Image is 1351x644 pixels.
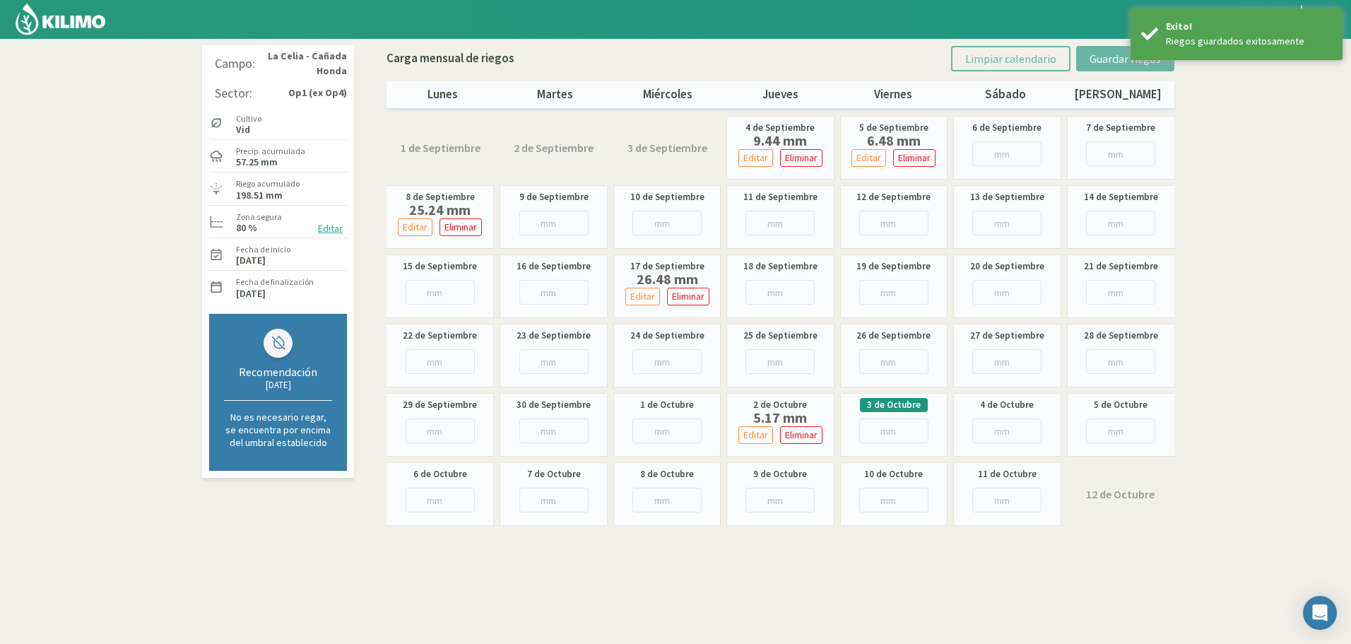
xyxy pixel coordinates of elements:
[893,149,936,167] button: Eliminar
[632,488,702,513] input: mm
[255,49,347,79] strong: La Celia - Cañada Honda
[743,427,768,443] p: Editar
[972,141,1042,166] input: mm
[738,149,773,167] button: Editar
[856,190,931,204] label: 12 de Septiembre
[1086,280,1155,305] input: mm
[970,329,1044,343] label: 27 de Septiembre
[640,467,694,481] label: 8 de Octubre
[401,139,480,156] label: 1 de Septiembre
[406,280,475,305] input: mm
[1166,19,1332,34] div: Exito!
[859,418,928,443] input: mm
[743,190,818,204] label: 11 de Septiembre
[519,488,589,513] input: mm
[14,2,107,36] img: Kilimo
[1094,398,1148,412] label: 5 de Octubre
[519,280,589,305] input: mm
[236,256,266,265] label: [DATE]
[625,288,660,305] button: Editar
[630,259,704,274] label: 17 de Septiembre
[1090,52,1161,66] span: Guardar riegos
[406,488,475,513] input: mm
[970,259,1044,274] label: 20 de Septiembre
[1084,190,1158,204] label: 14 de Septiembre
[236,243,290,256] label: Fecha de inicio
[630,329,704,343] label: 24 de Septiembre
[406,349,475,374] input: mm
[864,467,923,481] label: 10 de Octubre
[236,112,261,125] label: Cultivo
[1086,418,1155,443] input: mm
[517,259,591,274] label: 16 de Septiembre
[632,418,702,443] input: mm
[224,411,332,449] p: No es necesario regar, se encuentra por encima del umbral establecido
[403,398,477,412] label: 29 de Septiembre
[406,190,475,204] label: 8 de Septiembre
[413,467,467,481] label: 6 de Octubre
[403,259,477,274] label: 15 de Septiembre
[236,145,305,158] label: Precip. acumulada
[972,121,1042,135] label: 6 de Septiembre
[398,218,432,236] button: Editar
[949,86,1061,104] p: sábado
[753,467,807,481] label: 9 de Octubre
[517,398,591,412] label: 30 de Septiembre
[215,86,252,100] div: Sector:
[785,427,818,443] p: Eliminar
[519,418,589,443] input: mm
[236,223,257,233] label: 80 %
[627,139,707,156] label: 3 de Septiembre
[856,150,881,166] p: Editar
[236,289,266,298] label: [DATE]
[898,150,931,166] p: Eliminar
[972,349,1042,374] input: mm
[236,158,278,167] label: 57.25 mm
[1062,86,1174,104] p: [PERSON_NAME]
[236,125,261,134] label: Vid
[1086,141,1155,166] input: mm
[236,191,283,200] label: 198.51 mm
[970,190,1044,204] label: 13 de Septiembre
[519,190,589,204] label: 9 de Septiembre
[403,329,477,343] label: 22 de Septiembre
[780,426,822,444] button: Eliminar
[965,52,1056,66] span: Limpiar calendario
[236,211,282,223] label: Zona segura
[1166,34,1332,49] div: Riegos guardados exitosamente
[630,190,704,204] label: 10 de Septiembre
[403,219,427,235] p: Editar
[972,488,1042,513] input: mm
[288,86,347,100] strong: Op1 (ex Op4)
[387,86,499,104] p: lunes
[406,418,475,443] input: mm
[724,86,837,104] p: jueves
[1086,486,1155,503] label: 12 de Octubre
[859,211,928,235] input: mm
[612,86,724,104] p: miércoles
[640,398,694,412] label: 1 de Octubre
[738,426,773,444] button: Editar
[1086,211,1155,235] input: mm
[672,288,704,305] p: Eliminar
[859,349,928,374] input: mm
[632,349,702,374] input: mm
[745,211,815,235] input: mm
[753,398,807,412] label: 2 de Octubre
[745,280,815,305] input: mm
[859,488,928,513] input: mm
[856,259,931,274] label: 19 de Septiembre
[851,149,886,167] button: Editar
[951,46,1070,71] button: Limpiar calendario
[1086,349,1155,374] input: mm
[1303,596,1337,630] div: Open Intercom Messenger
[519,349,589,374] input: mm
[215,57,255,71] div: Campo:
[236,276,314,288] label: Fecha de finalización
[978,467,1037,481] label: 11 de Octubre
[1076,46,1174,71] button: Guardar riegos
[735,412,826,423] label: 5.17 mm
[743,150,768,166] p: Editar
[867,398,921,412] label: 3 de Octubre
[743,259,818,274] label: 18 de Septiembre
